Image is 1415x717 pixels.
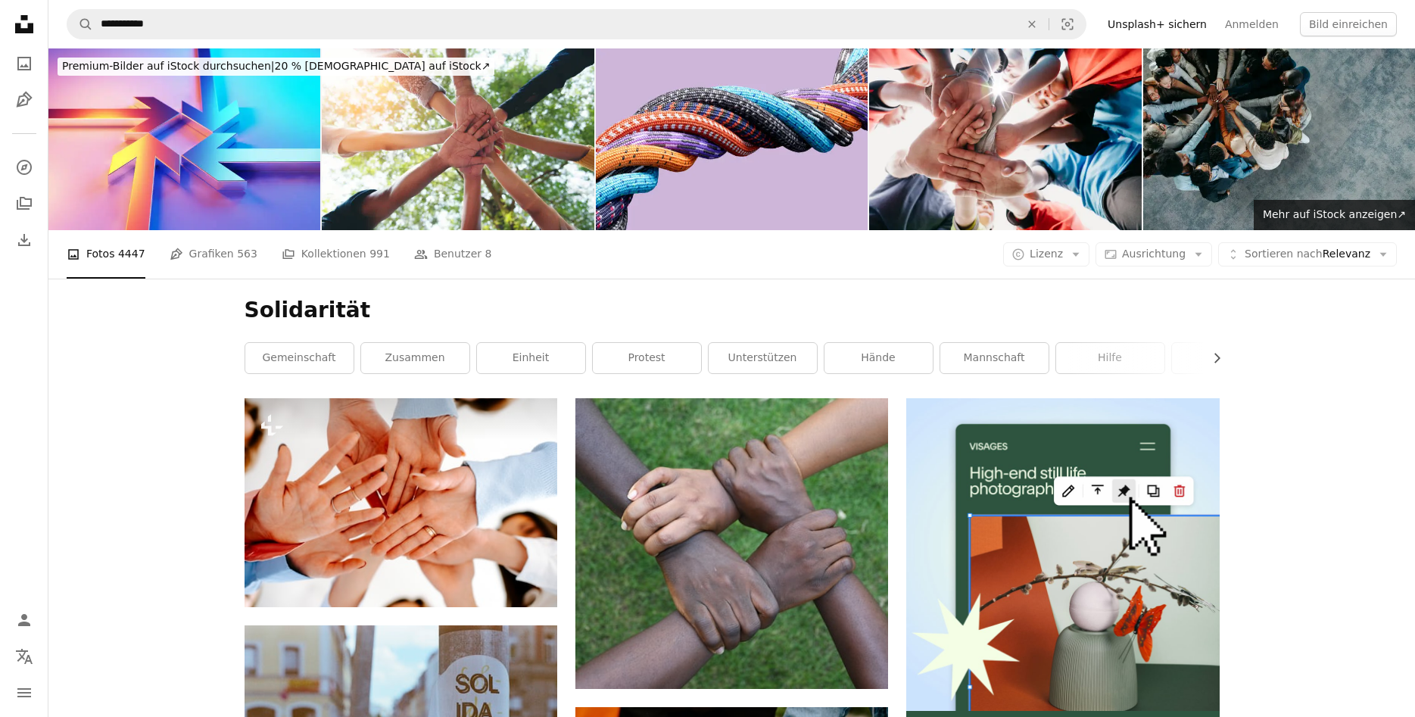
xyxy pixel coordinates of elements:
img: eine Gruppe von Händen, die sich gegenseitig halten [575,398,888,689]
span: Lizenz [1030,248,1063,260]
a: Einheit [477,343,585,373]
button: Menü [9,678,39,708]
a: Grafiken 563 [170,230,257,279]
a: Mensch [1172,343,1280,373]
button: Sprache [9,641,39,672]
span: 563 [237,245,257,262]
button: Ausrichtung [1096,242,1212,267]
a: Gemeinschaft [245,343,354,373]
a: Mehr auf iStock anzeigen↗ [1254,200,1415,230]
img: file-1723602894256-972c108553a7image [906,398,1219,711]
a: Anmelden / Registrieren [9,605,39,635]
form: Finden Sie Bildmaterial auf der ganzen Webseite [67,9,1086,39]
span: 8 [485,245,492,262]
button: Unsplash suchen [67,10,93,39]
span: Premium-Bilder auf iStock durchsuchen | [62,60,275,72]
button: Löschen [1015,10,1049,39]
span: Ausrichtung [1122,248,1186,260]
a: Entdecken [9,152,39,182]
img: Diverse multiethnic Partners hands together teamwork group of multiracial people meeting join han... [322,48,594,230]
a: Premium-Bilder auf iStock durchsuchen|20 % [DEMOGRAPHIC_DATA] auf iStock↗ [48,48,503,85]
a: Hände [824,343,933,373]
a: Kollektionen [9,189,39,219]
img: Vielfältiges Geschäftsteam, das in Einheit und Vertrauen zusammenarbeitet [1143,48,1415,230]
h1: Solidarität [245,297,1220,324]
a: Hilfe [1056,343,1164,373]
a: Unsplash+ sichern [1099,12,1216,36]
a: Protest [593,343,701,373]
a: unterstützen [709,343,817,373]
a: Anmelden [1216,12,1288,36]
a: eine Gruppe von Händen, die sich gegenseitig halten [575,536,888,550]
span: Relevanz [1245,247,1370,262]
a: Benutzer 8 [414,230,492,279]
a: Grafiken [9,85,39,115]
button: Bild einreichen [1300,12,1397,36]
a: Fotos [9,48,39,79]
button: Sortieren nachRelevanz [1218,242,1397,267]
span: 20 % [DEMOGRAPHIC_DATA] auf iStock ↗ [62,60,490,72]
button: Visuelle Suche [1049,10,1086,39]
a: Eine Gruppe von Menschen, die ihre Hände zusammenlegen [245,495,557,509]
a: Bisherige Downloads [9,225,39,255]
a: Mannschaft [940,343,1049,373]
img: Low-Winkel-Ansicht der Kinder Fußball-Schulteam huddling zusammen [869,48,1141,230]
a: zusammen [361,343,469,373]
img: Eine Gruppe von Menschen, die ihre Hände zusammenlegen [245,398,557,607]
img: Bunt gedrehte Seile, Paracords [596,48,868,230]
button: Liste nach rechts verschieben [1203,343,1220,373]
span: 991 [369,245,390,262]
span: Mehr auf iStock anzeigen ↗ [1263,208,1406,220]
img: Metallic Arrow Symbols Which Are Illuminated By Blue And Magenta Lights Merge On Blue And Magenta... [48,48,320,230]
a: Kollektionen 991 [282,230,390,279]
button: Lizenz [1003,242,1089,267]
span: Sortieren nach [1245,248,1323,260]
